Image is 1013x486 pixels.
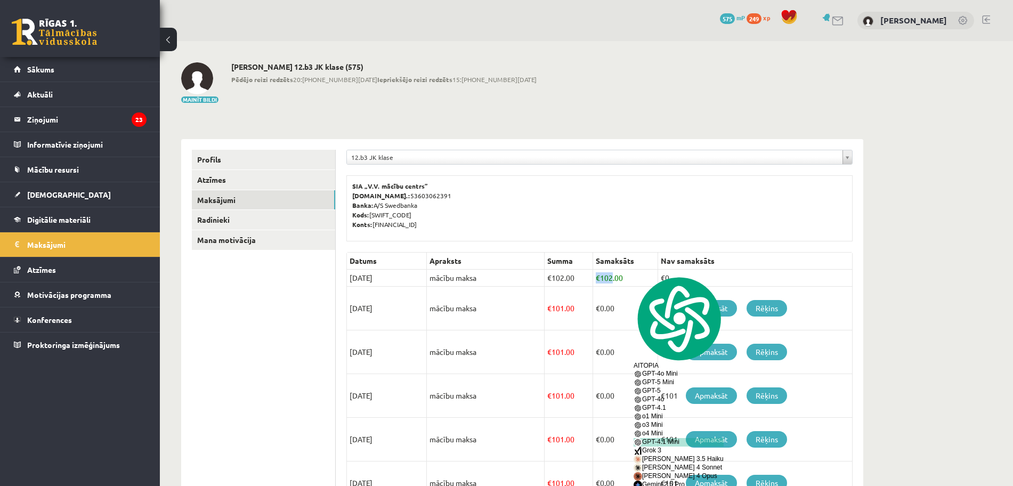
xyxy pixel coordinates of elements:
span: Digitālie materiāli [27,215,91,224]
th: Summa [544,253,593,270]
span: xp [763,13,770,22]
th: Nav samaksāts [658,253,853,270]
span: Sākums [27,64,54,74]
th: Samaksāts [593,253,658,270]
img: gpt-black.svg [634,438,642,447]
td: [DATE] [347,330,427,374]
span: Mācību resursi [27,165,79,174]
a: Mana motivācija [192,230,335,250]
span: Aktuāli [27,90,53,99]
span: € [596,347,600,357]
legend: Maksājumi [27,232,147,257]
img: gpt-black.svg [634,430,642,438]
img: gpt-black.svg [634,421,642,430]
td: €101 [658,330,853,374]
b: Kods: [352,210,369,219]
span: € [596,391,600,400]
b: Pēdējo reizi redzēts [231,75,293,84]
b: [DOMAIN_NAME].: [352,191,410,200]
a: Mācību resursi [14,157,147,182]
div: GPT-4.1 Mini [634,438,724,447]
span: € [547,273,552,282]
b: Konts: [352,220,372,229]
b: Iepriekšējo reizi redzēts [377,75,452,84]
td: 101.00 [544,287,593,330]
a: Rēķins [747,344,787,360]
img: gpt-black.svg [634,387,642,395]
a: 575 mP [720,13,745,22]
a: Sākums [14,57,147,82]
img: gpt-black.svg [634,412,642,421]
td: mācību maksa [427,270,545,287]
td: 102.00 [544,270,593,287]
a: Aktuāli [14,82,147,107]
span: Atzīmes [27,265,56,274]
div: GPT-4o [634,395,724,404]
div: [PERSON_NAME] 4 Opus [634,472,724,481]
td: 101.00 [544,330,593,374]
a: Ziņojumi23 [14,107,147,132]
span: 575 [720,13,735,24]
span: Motivācijas programma [27,290,111,299]
h2: [PERSON_NAME] 12.b3 JK klase (575) [231,62,537,71]
td: mācību maksa [427,418,545,461]
a: Informatīvie ziņojumi [14,132,147,157]
span: € [596,273,600,282]
td: [DATE] [347,270,427,287]
a: Atzīmes [14,257,147,282]
a: Maksājumi [192,190,335,210]
td: €0 [658,270,853,287]
span: Konferences [27,315,72,325]
span: [DEMOGRAPHIC_DATA] [27,190,111,199]
a: Rīgas 1. Tālmācības vidusskola [12,19,97,45]
td: 102.00 [593,270,658,287]
div: Grok 3 [634,447,724,455]
td: mācību maksa [427,374,545,418]
span: € [596,434,600,444]
a: Motivācijas programma [14,282,147,307]
legend: Informatīvie ziņojumi [27,132,147,157]
div: AITOPIA [634,275,724,370]
td: [DATE] [347,418,427,461]
span: 12.b3 JK klase [351,150,838,164]
a: [PERSON_NAME] [880,15,947,26]
div: GPT-4.1 [634,404,724,412]
span: € [547,347,552,357]
img: gpt-black.svg [634,370,642,378]
img: claude-35-haiku.svg [634,455,642,464]
div: o3 Mini [634,421,724,430]
td: [DATE] [347,374,427,418]
a: Profils [192,150,335,169]
span: € [596,303,600,313]
td: €101 [658,374,853,418]
b: Banka: [352,201,374,209]
span: Proktoringa izmēģinājums [27,340,120,350]
img: gpt-black.svg [634,378,642,387]
td: €101 [658,287,853,330]
a: Proktoringa izmēģinājums [14,333,147,357]
button: Mainīt bildi [181,96,218,103]
div: o1 Mini [634,412,724,421]
td: €101 [658,418,853,461]
span: 20:[PHONE_NUMBER][DATE] 15:[PHONE_NUMBER][DATE] [231,75,537,84]
img: Nikolass Senitagoja [181,62,213,94]
td: 0.00 [593,287,658,330]
a: 249 xp [747,13,775,22]
a: Radinieki [192,210,335,230]
img: gpt-black.svg [634,395,642,404]
td: mācību maksa [427,330,545,374]
td: 0.00 [593,418,658,461]
img: gpt-black.svg [634,404,642,412]
div: GPT-5 Mini [634,378,724,387]
img: Nikolass Senitagoja [863,16,873,27]
span: € [547,391,552,400]
span: 249 [747,13,761,24]
td: 0.00 [593,374,658,418]
legend: Ziņojumi [27,107,147,132]
a: Rēķins [747,300,787,317]
td: 101.00 [544,374,593,418]
a: 12.b3 JK klase [347,150,852,164]
img: claude-35-opus.svg [634,472,642,481]
a: [DEMOGRAPHIC_DATA] [14,182,147,207]
p: 53603062391 A/S Swedbanka [SWIFT_CODE] [FINANCIAL_ID] [352,181,847,229]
